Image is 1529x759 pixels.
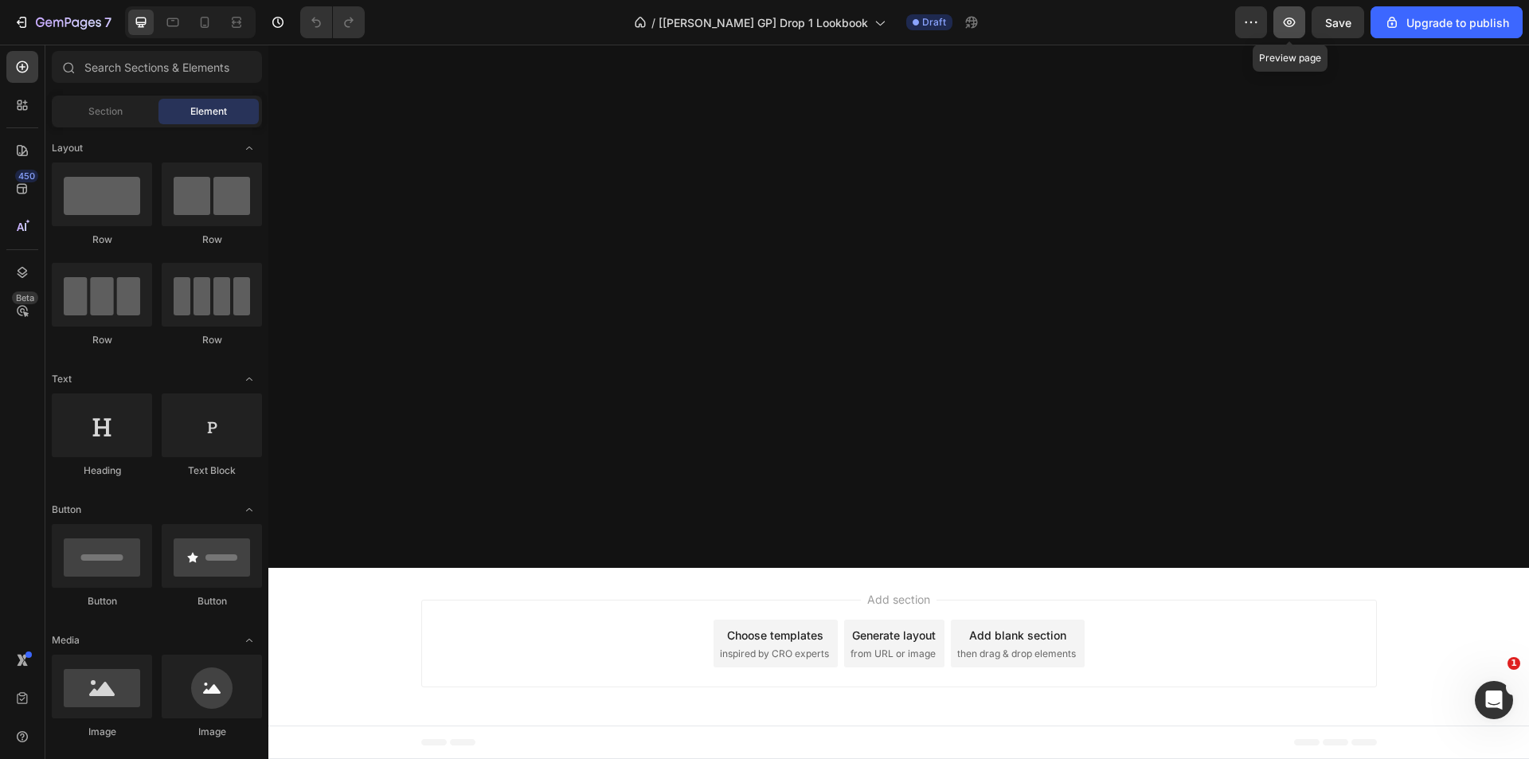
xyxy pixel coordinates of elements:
div: Generate layout [584,582,667,599]
div: Row [162,333,262,347]
div: Undo/Redo [300,6,365,38]
p: 7 [104,13,111,32]
span: Button [52,503,81,517]
div: 450 [15,170,38,182]
span: Toggle open [237,628,262,653]
span: Save [1325,16,1351,29]
span: Toggle open [237,135,262,161]
iframe: Intercom live chat [1475,681,1513,719]
span: Draft [922,15,946,29]
span: inspired by CRO experts [452,602,561,616]
div: Heading [52,464,152,478]
span: then drag & drop elements [689,602,808,616]
div: Upgrade to publish [1384,14,1509,31]
button: Save [1312,6,1364,38]
div: Beta [12,291,38,304]
span: Add section [592,546,668,563]
span: Element [190,104,227,119]
div: Row [52,333,152,347]
span: Section [88,104,123,119]
div: Text Block [162,464,262,478]
span: 1 [1507,657,1520,670]
span: Text [52,372,72,386]
span: Media [52,633,80,647]
div: Choose templates [459,582,555,599]
span: / [651,14,655,31]
span: from URL or image [582,602,667,616]
div: Button [162,594,262,608]
div: Button [52,594,152,608]
span: Toggle open [237,366,262,392]
div: Add blank section [701,582,798,599]
div: Image [162,725,262,739]
div: Row [162,233,262,247]
div: Row [52,233,152,247]
div: Image [52,725,152,739]
button: Upgrade to publish [1371,6,1523,38]
button: 7 [6,6,119,38]
input: Search Sections & Elements [52,51,262,83]
span: Layout [52,141,83,155]
iframe: Design area [268,45,1529,759]
span: Toggle open [237,497,262,522]
span: [[PERSON_NAME] GP] Drop 1 Lookbook [659,14,868,31]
